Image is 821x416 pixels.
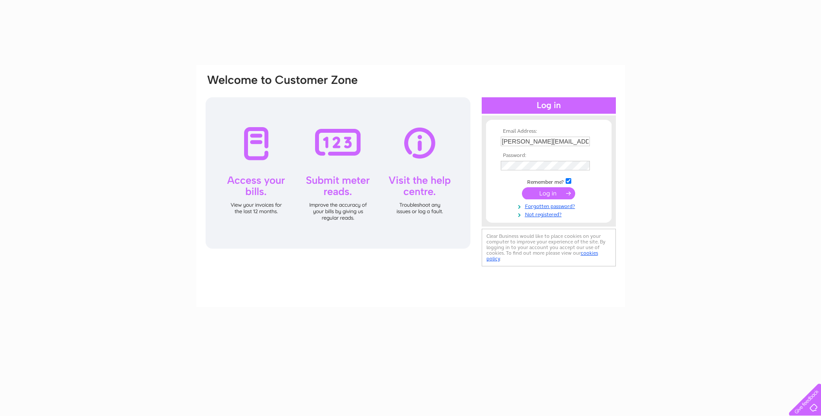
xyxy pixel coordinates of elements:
[499,177,599,186] td: Remember me?
[482,229,616,266] div: Clear Business would like to place cookies on your computer to improve your experience of the sit...
[501,210,599,218] a: Not registered?
[522,187,575,199] input: Submit
[501,202,599,210] a: Forgotten password?
[486,250,598,262] a: cookies policy
[499,128,599,134] th: Email Address:
[499,153,599,159] th: Password:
